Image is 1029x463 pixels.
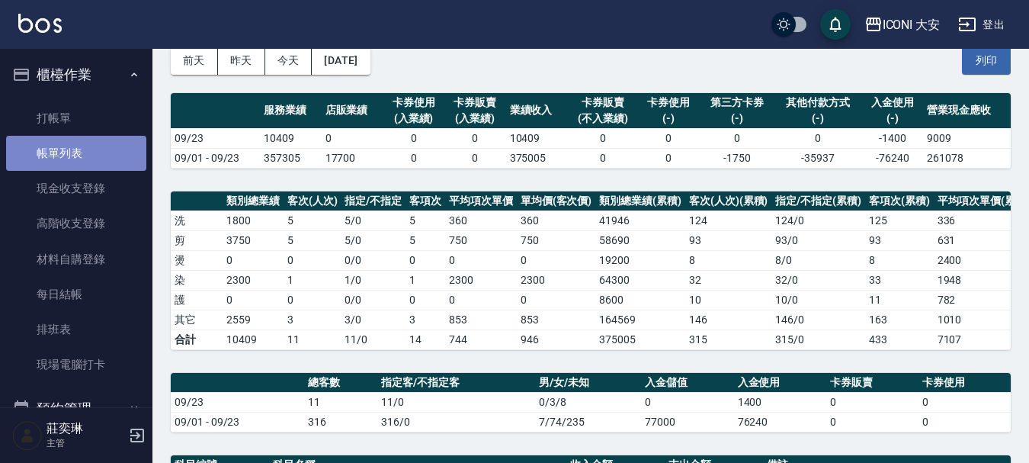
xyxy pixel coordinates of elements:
td: 5 / 0 [341,211,406,230]
td: 10 / 0 [771,290,865,310]
td: 93 / 0 [771,230,865,250]
button: 櫃檯作業 [6,55,146,95]
td: 375005 [506,148,568,168]
td: 11 [304,392,377,412]
td: 1 [284,270,341,290]
a: 排班表 [6,312,146,347]
td: 315 [685,330,772,349]
td: 0 [517,290,596,310]
td: 09/01 - 09/23 [171,412,304,432]
td: 316/0 [377,412,535,432]
td: 5 [284,211,341,230]
th: 類別總業績(累積) [595,191,685,211]
div: (-) [778,111,858,127]
button: 今天 [265,47,313,75]
td: 洗 [171,211,223,230]
div: (入業績) [386,111,441,127]
td: 11/0 [341,330,406,349]
td: 146 / 0 [771,310,865,330]
th: 單均價(客次價) [517,191,596,211]
td: 357305 [260,148,322,168]
th: 指定客/不指定客 [377,373,535,393]
td: 0 [638,148,700,168]
img: Person [12,420,43,451]
td: 58690 [595,230,685,250]
td: 146 [685,310,772,330]
th: 總客數 [304,373,377,393]
th: 入金儲值 [641,373,733,393]
a: 現場電腦打卡 [6,347,146,382]
a: 打帳單 [6,101,146,136]
td: -1400 [861,128,923,148]
th: 男/女/未知 [535,373,641,393]
td: 0 [406,290,445,310]
div: (-) [642,111,696,127]
button: [DATE] [312,47,370,75]
div: 入金使用 [865,95,919,111]
td: 0 / 0 [341,250,406,270]
div: 卡券販賣 [571,95,634,111]
td: 7/74/235 [535,412,641,432]
th: 營業現金應收 [923,93,1011,129]
td: -35937 [774,148,862,168]
div: 第三方卡券 [704,95,771,111]
a: 每日結帳 [6,277,146,312]
div: 卡券販賣 [448,95,502,111]
td: 11 [865,290,934,310]
td: 32 / 0 [771,270,865,290]
td: 0 [444,128,506,148]
th: 客次(人次)(累積) [685,191,772,211]
td: 3 / 0 [341,310,406,330]
td: 10 [685,290,772,310]
td: 93 [685,230,772,250]
td: 0 [445,250,517,270]
td: 0 [918,392,1011,412]
td: 125 [865,211,934,230]
td: 17700 [322,148,383,168]
td: 93 [865,230,934,250]
td: 360 [517,211,596,230]
td: 5 / 0 [341,230,406,250]
td: 0 [641,392,733,412]
button: 昨天 [218,47,265,75]
td: 合計 [171,330,223,349]
div: (入業績) [448,111,502,127]
td: 3 [406,310,445,330]
td: 41946 [595,211,685,230]
td: 0 [383,148,444,168]
th: 業績收入 [506,93,568,129]
td: 1800 [223,211,284,230]
td: 0 [700,128,774,148]
a: 材料自購登錄 [6,242,146,277]
td: 0 [567,148,638,168]
td: 76240 [734,412,826,432]
th: 入金使用 [734,373,826,393]
td: 261078 [923,148,1011,168]
td: -76240 [861,148,923,168]
button: ICONI 大安 [858,9,947,40]
button: 前天 [171,47,218,75]
td: 163 [865,310,934,330]
td: 1 [406,270,445,290]
td: 1400 [734,392,826,412]
td: 315/0 [771,330,865,349]
td: 853 [445,310,517,330]
img: Logo [18,14,62,33]
td: 9009 [923,128,1011,148]
div: 卡券使用 [642,95,696,111]
td: 11 [284,330,341,349]
td: 0 [826,392,918,412]
td: 5 [284,230,341,250]
button: 登出 [952,11,1011,39]
td: 0 [223,250,284,270]
th: 指定/不指定(累積) [771,191,865,211]
td: 2559 [223,310,284,330]
button: 預約管理 [6,389,146,429]
td: 09/23 [171,392,304,412]
td: 0 [567,128,638,148]
td: 750 [445,230,517,250]
td: 0/3/8 [535,392,641,412]
td: 8 / 0 [771,250,865,270]
div: (-) [704,111,771,127]
td: 360 [445,211,517,230]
